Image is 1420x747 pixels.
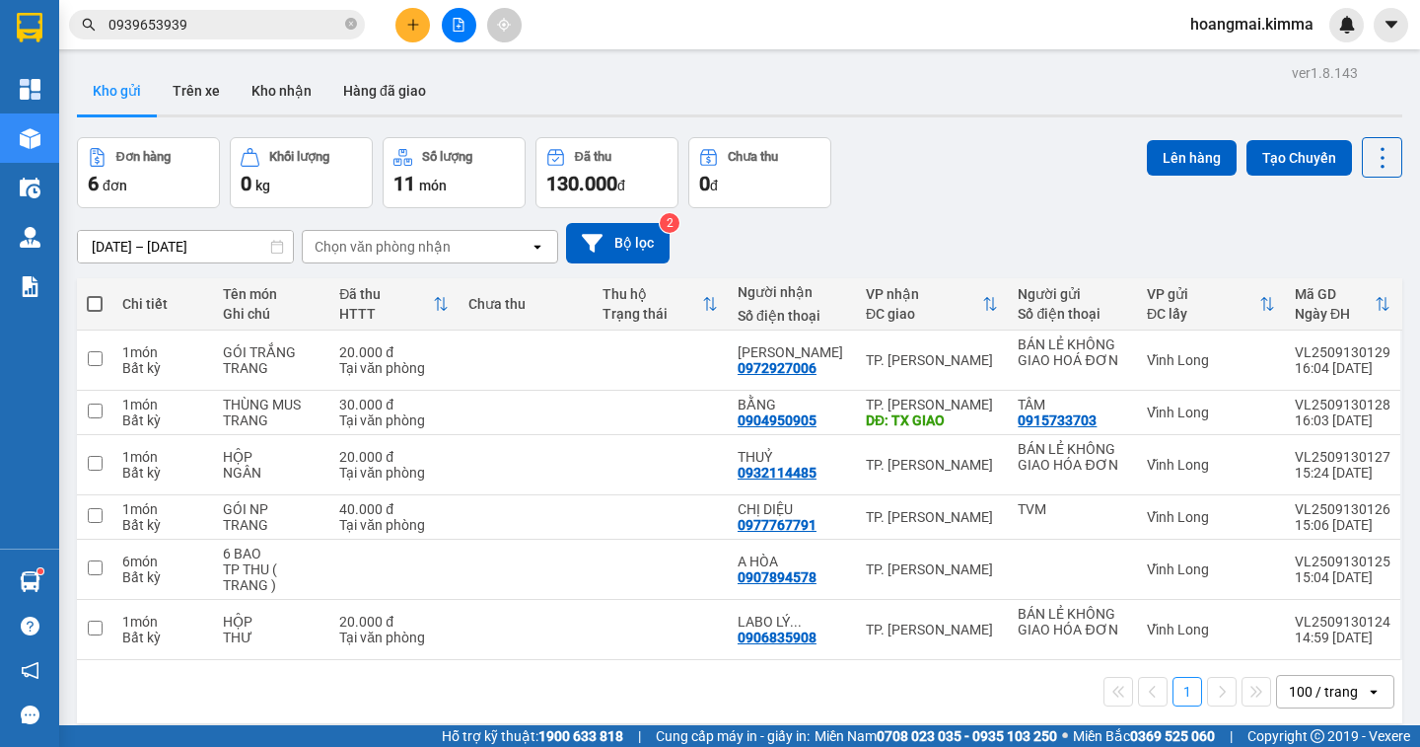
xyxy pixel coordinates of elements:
div: Bất kỳ [122,517,203,533]
div: Chưa thu [468,296,584,312]
div: GÓI TRẮNG [223,344,320,360]
span: search [82,18,96,32]
button: file-add [442,8,476,42]
div: TP. [PERSON_NAME] [866,622,999,637]
img: warehouse-icon [20,178,40,198]
div: VL2509130127 [1295,449,1390,465]
div: 0932114485 [128,88,286,115]
div: Bất kỳ [122,360,203,376]
span: question-circle [21,617,39,635]
img: solution-icon [20,276,40,297]
button: Hàng đã giao [327,67,442,114]
div: VP gửi [1147,286,1259,302]
span: đ [617,178,625,193]
span: message [21,706,39,724]
div: 0906835908 [738,630,816,645]
div: Vĩnh Long [1147,352,1275,368]
div: Bất kỳ [122,630,203,645]
div: Bất kỳ [122,412,203,428]
div: Chọn văn phòng nhận [315,237,451,257]
div: Ghi chú [223,306,320,322]
div: THUỶ [738,449,846,465]
div: Chi tiết [122,296,203,312]
img: dashboard-icon [20,79,40,100]
div: THƯ [223,630,320,645]
div: Tại văn phòng [339,412,449,428]
div: VL2509130125 [1295,554,1390,569]
div: Đã thu [339,286,433,302]
button: aim [487,8,522,42]
div: Vĩnh Long [1147,405,1275,420]
div: 16:04 [DATE] [1295,360,1390,376]
span: Nhận: [128,19,176,39]
span: close-circle [345,18,357,30]
div: 6 BAO [223,546,320,561]
span: 130.000 [546,172,617,195]
span: close-circle [345,16,357,35]
div: 1 món [122,614,203,630]
span: Gửi: [17,19,47,39]
button: caret-down [1374,8,1408,42]
div: TP. [PERSON_NAME] [866,352,999,368]
sup: 1 [37,568,43,574]
th: Toggle SortBy [329,278,459,331]
button: plus [395,8,430,42]
div: Người gửi [1018,286,1127,302]
th: Toggle SortBy [1137,278,1285,331]
div: Đơn hàng [116,150,171,164]
div: Mã GD [1295,286,1375,302]
strong: 0369 525 060 [1130,728,1215,744]
th: Toggle SortBy [593,278,728,331]
div: Số lượng [422,150,472,164]
span: 0 [699,172,710,195]
button: Số lượng11món [383,137,526,208]
div: 0907894578 [738,569,816,585]
button: Chưa thu0đ [688,137,831,208]
div: VP nhận [866,286,983,302]
button: Đơn hàng6đơn [77,137,220,208]
span: hoangmai.kimma [1174,12,1329,37]
div: TRANG [223,360,320,376]
span: đơn [103,178,127,193]
div: 1 món [122,344,203,360]
div: Vĩnh Long [1147,509,1275,525]
button: Kho nhận [236,67,327,114]
strong: 0708 023 035 - 0935 103 250 [877,728,1057,744]
sup: 2 [660,213,679,233]
div: TRANG [223,517,320,533]
span: 0 [241,172,251,195]
div: Vĩnh Long [1147,622,1275,637]
button: Kho gửi [77,67,157,114]
div: 100 / trang [1289,682,1358,702]
div: 14:59 [DATE] [1295,630,1390,645]
div: Tại văn phòng [339,630,449,645]
span: kg [255,178,270,193]
div: TP. [PERSON_NAME] [866,397,999,412]
div: Tên món [223,286,320,302]
input: Select a date range. [78,231,293,262]
div: TÂM [1018,397,1127,412]
span: caret-down [1383,16,1400,34]
div: Người nhận [738,284,846,300]
div: HỘP [223,614,320,630]
div: 16:03 [DATE] [1295,412,1390,428]
span: Cung cấp máy in - giấy in: [656,725,810,747]
div: Số điện thoại [1018,306,1127,322]
th: Toggle SortBy [1285,278,1400,331]
span: | [1230,725,1233,747]
div: 6 món [122,554,203,569]
div: HTTT [339,306,433,322]
div: Bất kỳ [122,569,203,585]
div: Tại văn phòng [339,517,449,533]
div: Ngày ĐH [1295,306,1375,322]
div: ver 1.8.143 [1292,62,1358,84]
div: TP. [PERSON_NAME] [866,509,999,525]
div: ĐC lấy [1147,306,1259,322]
div: VL2509130129 [1295,344,1390,360]
span: plus [406,18,420,32]
span: món [419,178,447,193]
div: BÁN LẺ KHÔNG GIAO HÓA ĐƠN [1018,606,1127,637]
span: ⚪️ [1062,732,1068,740]
img: icon-new-feature [1338,16,1356,34]
button: Bộ lọc [566,223,670,263]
